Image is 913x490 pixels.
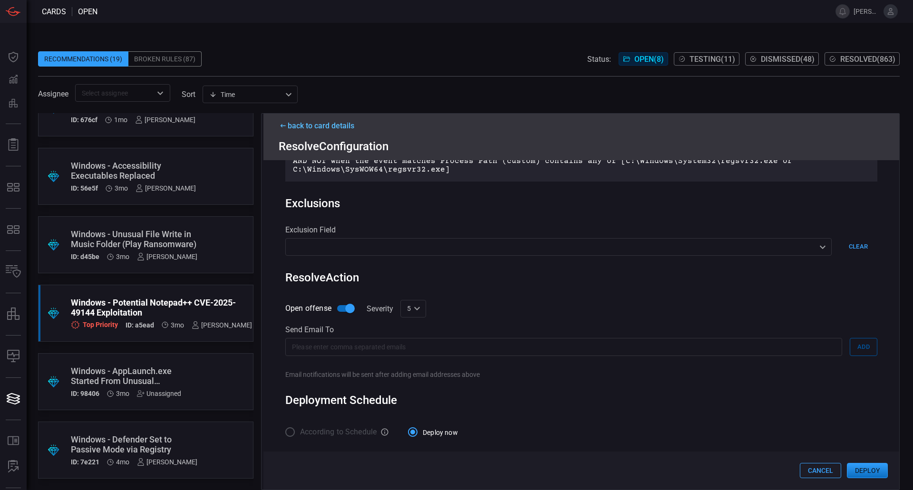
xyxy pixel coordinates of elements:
[2,387,25,410] button: Cards
[2,46,25,68] button: Dashboard
[135,116,195,124] div: [PERSON_NAME]
[71,253,99,260] h5: ID: d45be
[2,68,25,91] button: Detections
[690,55,735,64] span: Testing ( 11 )
[171,321,184,329] span: Jul 08, 2025 8:15 AM
[840,55,895,64] span: Resolved ( 863 )
[116,253,129,260] span: Jul 13, 2025 4:56 AM
[114,116,127,124] span: Sep 07, 2025 7:11 AM
[71,184,98,192] h5: ID: 56e5f
[854,8,880,15] span: [PERSON_NAME].[PERSON_NAME]
[2,91,25,114] button: Preventions
[137,390,181,397] div: Unassigned
[137,458,197,466] div: [PERSON_NAME]
[71,434,197,454] div: Windows - Defender Set to Passive Mode via Registry
[38,89,68,98] span: Assignee
[2,303,25,326] button: assets
[71,229,197,249] div: Windows - Unusual File Write in Music Folder (Play Ransomware)
[839,238,877,256] button: Clear
[71,458,99,466] h5: ID: 7e221
[285,225,877,234] div: Exclusion Field
[423,428,458,438] span: Deploy now
[71,298,252,317] div: Windows - Potential Notepad++ CVE-2025-49144 Exploitation
[42,7,66,16] span: Cards
[136,184,196,192] div: [PERSON_NAME]
[128,51,202,67] div: Broken Rules (87)
[209,90,282,99] div: Time
[116,390,129,397] span: Jul 08, 2025 8:14 AM
[279,121,884,130] div: back to card details
[2,345,25,368] button: Compliance Monitoring
[761,55,815,64] span: Dismissed ( 48 )
[2,176,25,199] button: MITRE - Exposures
[634,55,664,64] span: Open ( 8 )
[285,271,877,284] div: Resolve Action
[78,7,97,16] span: open
[279,140,884,153] div: Resolve Configuration
[38,51,128,67] div: Recommendations (19)
[285,338,842,355] input: Please enter comma separated emails
[2,134,25,156] button: Reports
[137,253,197,260] div: [PERSON_NAME]
[192,321,252,329] div: [PERSON_NAME]
[2,218,25,241] button: MITRE - Detection Posture
[300,426,377,438] span: According to Schedule
[367,304,393,313] label: Severity
[71,390,99,397] h5: ID: 98406
[154,86,167,100] button: Open
[285,197,340,210] div: Exclusions
[285,394,877,407] div: Deployment Schedule
[116,458,129,466] span: Jun 29, 2025 3:59 AM
[115,184,128,192] span: Jul 20, 2025 6:20 AM
[619,52,668,66] button: Open(8)
[745,52,819,66] button: Dismissed(48)
[285,303,331,314] span: Open offense
[182,90,195,99] label: sort
[126,321,154,329] h5: ID: a5ead
[800,463,841,478] button: Cancel
[78,87,152,99] input: Select assignee
[2,430,25,452] button: Rule Catalog
[2,260,25,283] button: Inventory
[407,304,411,313] p: 5
[71,366,185,386] div: Windows - AppLaunch.exe Started From Unusual Location (Earth Lamia)
[847,463,888,478] button: Deploy
[825,52,900,66] button: Resolved(863)
[71,116,97,124] h5: ID: 676cf
[2,455,25,478] button: ALERT ANALYSIS
[587,55,611,64] span: Status:
[285,371,877,378] div: Email notifications will be sent after adding email addresses above
[674,52,739,66] button: Testing(11)
[285,325,877,334] div: Send email to
[71,320,118,329] div: Top Priority
[71,161,196,181] div: Windows - Accessibility Executables Replaced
